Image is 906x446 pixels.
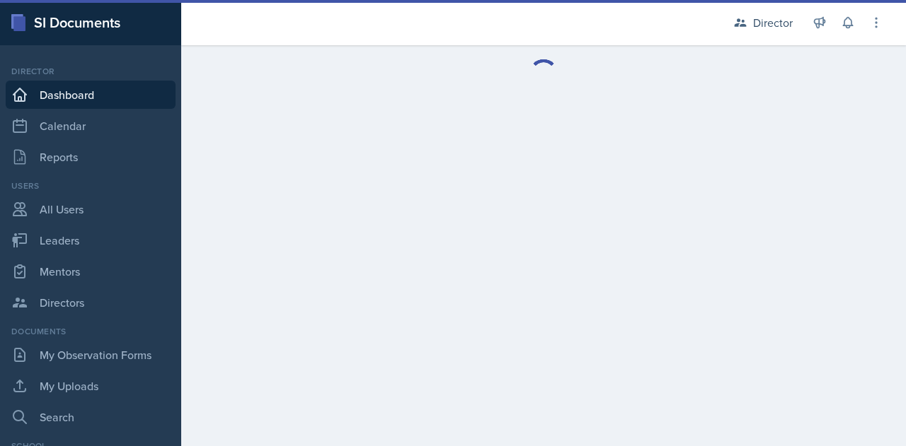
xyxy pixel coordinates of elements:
[6,341,176,369] a: My Observation Forms
[6,288,176,317] a: Directors
[6,143,176,171] a: Reports
[6,112,176,140] a: Calendar
[6,65,176,78] div: Director
[6,372,176,400] a: My Uploads
[6,403,176,431] a: Search
[6,195,176,223] a: All Users
[6,226,176,254] a: Leaders
[6,180,176,192] div: Users
[6,81,176,109] a: Dashboard
[6,325,176,338] div: Documents
[753,14,793,31] div: Director
[6,257,176,286] a: Mentors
